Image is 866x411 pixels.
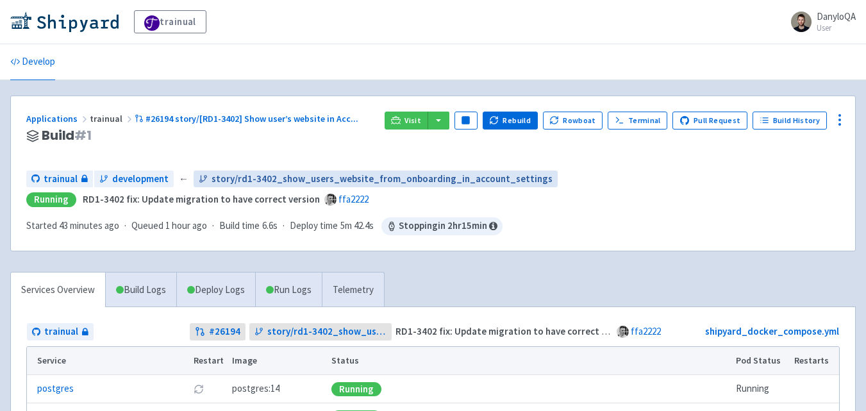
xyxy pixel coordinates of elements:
div: Running [331,382,381,396]
a: development [94,171,174,188]
a: trainual [134,10,206,33]
span: #26194 story/[RD1-3402] Show user’s website in Acc ... [146,113,358,124]
a: Run Logs [255,273,322,308]
th: Service [27,347,189,375]
span: Queued [131,219,207,231]
span: trainual [44,324,78,339]
th: Status [328,347,732,375]
span: DanyloQA [817,10,856,22]
button: Rowboat [543,112,603,130]
a: trainual [26,171,93,188]
time: 1 hour ago [165,219,207,231]
img: Shipyard logo [10,12,119,32]
th: Restart [189,347,228,375]
a: story/rd1-3402_show_users_website_from_onboarding_in_account_settings [249,323,392,340]
a: Services Overview [11,273,105,308]
span: story/rd1-3402_show_users_website_from_onboarding_in_account_settings [212,172,553,187]
button: Rebuild [483,112,538,130]
span: Visit [404,115,421,126]
a: ffa2222 [631,325,661,337]
a: ffa2222 [338,193,369,205]
span: Stopping in 2 hr 15 min [381,217,503,235]
th: Restarts [790,347,839,375]
span: Build [42,128,92,143]
a: shipyard_docker_compose.yml [705,325,839,337]
a: Develop [10,44,55,80]
span: Deploy time [290,219,338,233]
a: Pull Request [672,112,747,130]
a: #26194 story/[RD1-3402] Show user’s website in Acc... [135,113,360,124]
a: DanyloQA User [783,12,856,32]
a: Applications [26,113,90,124]
span: 5m 42.4s [340,219,374,233]
a: postgres [37,382,74,396]
td: Running [732,375,790,403]
a: trainual [27,323,94,340]
a: Deploy Logs [176,273,255,308]
button: Restart pod [194,384,204,394]
strong: # 26194 [209,324,240,339]
span: ← [179,172,188,187]
strong: RD1-3402 fix: Update migration to have correct version [83,193,320,205]
span: story/rd1-3402_show_users_website_from_onboarding_in_account_settings [267,324,387,339]
a: Visit [385,112,428,130]
strong: RD1-3402 fix: Update migration to have correct version [396,325,633,337]
th: Pod Status [732,347,790,375]
a: #26194 [190,323,246,340]
th: Image [228,347,328,375]
small: User [817,24,856,32]
span: trainual [44,172,78,187]
span: Started [26,219,119,231]
a: Build History [753,112,827,130]
time: 43 minutes ago [59,219,119,231]
a: Build Logs [106,273,176,308]
div: Running [26,192,76,207]
a: Telemetry [322,273,384,308]
a: Terminal [608,112,667,130]
span: trainual [90,113,135,124]
span: # 1 [74,126,92,144]
button: Pause [454,112,478,130]
div: · · · [26,217,503,235]
a: story/rd1-3402_show_users_website_from_onboarding_in_account_settings [194,171,558,188]
span: development [112,172,169,187]
span: 6.6s [262,219,278,233]
span: Build time [219,219,260,233]
span: postgres:14 [232,382,279,396]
